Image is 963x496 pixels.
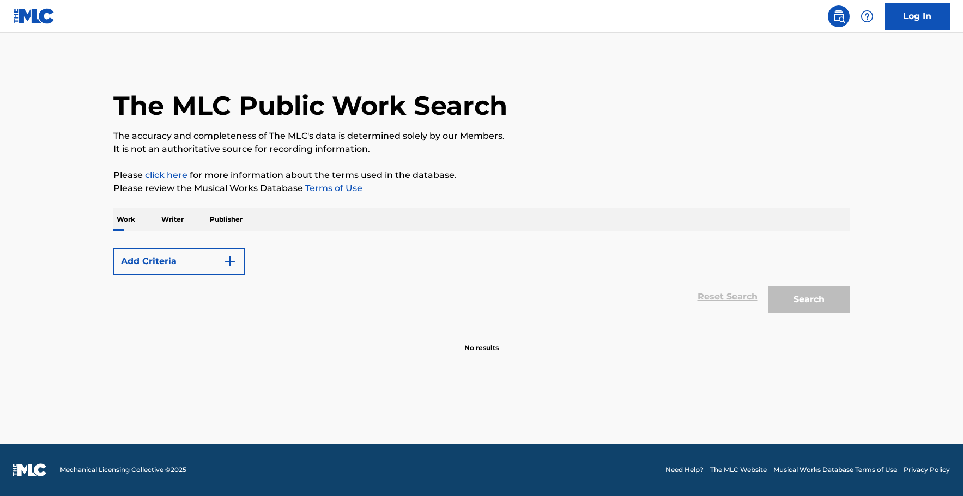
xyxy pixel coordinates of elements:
div: Help [856,5,878,27]
img: logo [13,463,47,476]
a: Terms of Use [303,183,362,193]
img: search [832,10,845,23]
a: Musical Works Database Terms of Use [773,465,897,475]
span: Mechanical Licensing Collective © 2025 [60,465,186,475]
form: Search Form [113,242,850,319]
p: Please for more information about the terms used in the database. [113,169,850,182]
p: The accuracy and completeness of The MLC's data is determined solely by our Members. [113,130,850,143]
a: Need Help? [665,465,704,475]
p: Publisher [207,208,246,231]
p: Please review the Musical Works Database [113,182,850,195]
p: Work [113,208,138,231]
a: Log In [885,3,950,30]
img: MLC Logo [13,8,55,24]
iframe: Chat Widget [909,444,963,496]
img: 9d2ae6d4665cec9f34b9.svg [223,255,237,268]
img: help [861,10,874,23]
a: The MLC Website [710,465,767,475]
h1: The MLC Public Work Search [113,89,507,122]
a: Privacy Policy [904,465,950,475]
a: click here [145,170,187,180]
p: Writer [158,208,187,231]
p: No results [464,330,499,353]
button: Add Criteria [113,248,245,275]
a: Public Search [828,5,850,27]
p: It is not an authoritative source for recording information. [113,143,850,156]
